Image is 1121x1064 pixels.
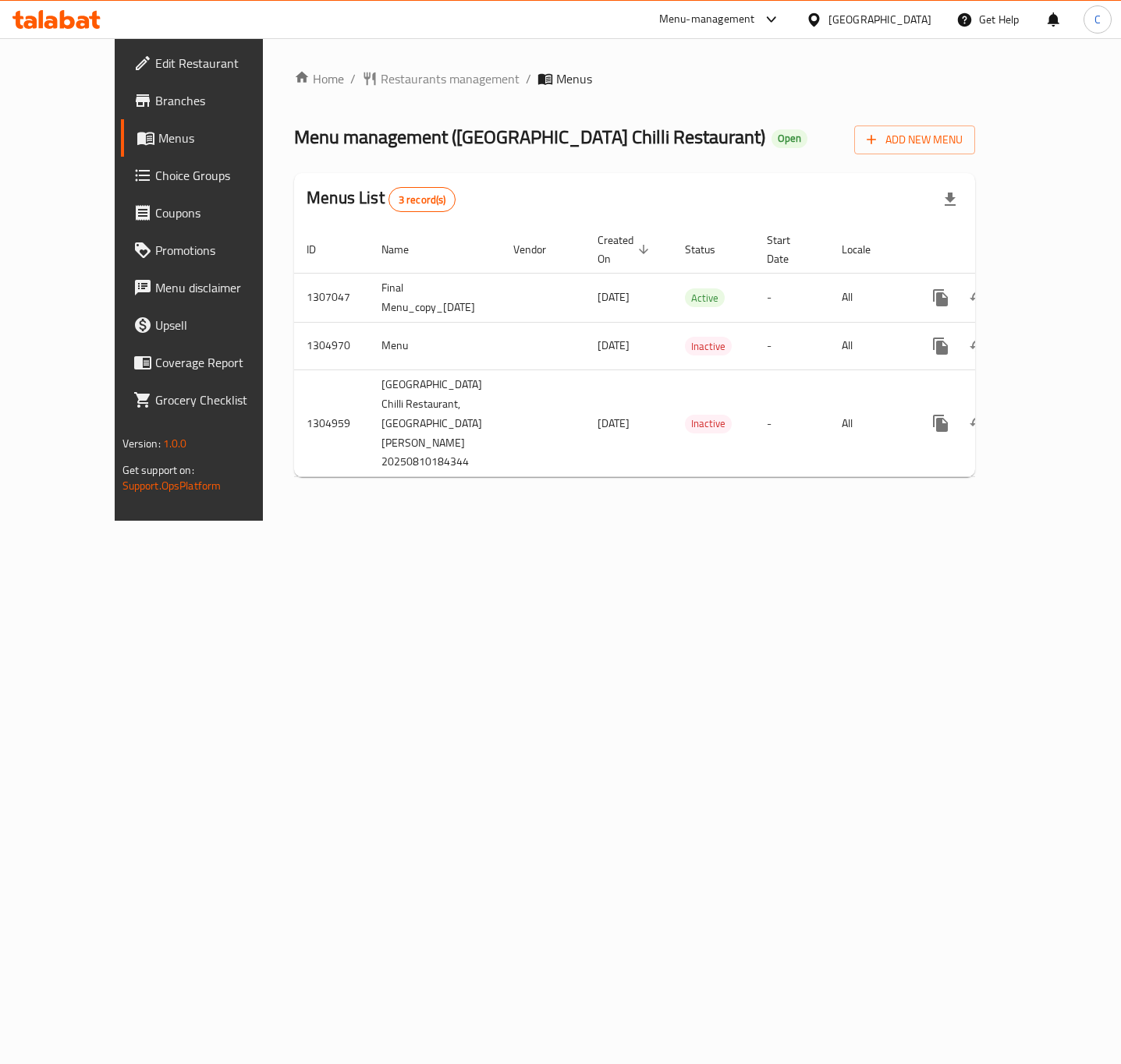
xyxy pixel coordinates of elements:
[598,287,630,307] span: [DATE]
[772,129,807,148] div: Open
[754,369,829,477] td: -
[685,338,732,355] span: Inactive
[922,327,960,365] button: more
[931,181,969,218] div: Export file
[369,369,501,477] td: [GEOGRAPHIC_DATA] Chilli Restaurant,[GEOGRAPHIC_DATA][PERSON_NAME] 20250810184344
[685,289,725,307] span: Active
[828,11,931,28] div: [GEOGRAPHIC_DATA]
[307,186,456,212] h2: Menus List
[526,69,531,88] li: /
[389,193,456,207] span: 3 record(s)
[388,187,456,212] div: Total records count
[842,240,891,259] span: Locale
[685,240,736,259] span: Status
[121,344,302,381] a: Coverage Report
[121,119,302,157] a: Menus
[922,405,960,442] button: more
[754,273,829,322] td: -
[122,460,194,480] span: Get support on:
[163,433,187,454] span: 1.0.0
[294,322,369,369] td: 1304970
[854,125,975,154] button: Add New Menu
[1094,11,1101,28] span: C
[960,405,997,442] button: Change Status
[121,232,302,269] a: Promotions
[910,226,1084,274] th: Actions
[158,129,289,147] span: Menus
[685,415,732,433] span: Inactive
[294,69,344,88] a: Home
[121,82,302,119] a: Branches
[121,381,302,419] a: Grocery Checklist
[381,240,429,259] span: Name
[122,475,222,496] a: Support.OpsPlatform
[155,203,289,222] span: Coupons
[294,273,369,322] td: 1307047
[155,316,289,334] span: Upsell
[121,157,302,194] a: Choice Groups
[598,413,630,433] span: [DATE]
[155,166,289,185] span: Choice Groups
[307,240,336,259] span: ID
[598,231,654,268] span: Created On
[381,69,520,88] span: Restaurants management
[155,391,289,409] span: Grocery Checklist
[829,322,910,369] td: All
[556,69,592,88] span: Menus
[513,240,566,259] span: Vendor
[659,10,755,29] div: Menu-management
[369,273,501,322] td: Final Menu_copy_[DATE]
[155,54,289,72] span: Edit Restaurant
[772,132,807,145] span: Open
[155,278,289,297] span: Menu disclaimer
[362,69,520,88] a: Restaurants management
[122,433,161,454] span: Version:
[685,337,732,355] div: Inactive
[767,231,811,268] span: Start Date
[121,44,302,82] a: Edit Restaurant
[294,226,1084,478] table: enhanced table
[121,269,302,306] a: Menu disclaimer
[155,91,289,110] span: Branches
[960,327,997,365] button: Change Status
[598,335,630,355] span: [DATE]
[922,279,960,316] button: more
[294,69,975,88] nav: breadcrumb
[754,322,829,369] td: -
[867,130,963,150] span: Add New Menu
[960,279,997,316] button: Change Status
[294,119,765,154] span: Menu management ( [GEOGRAPHIC_DATA] Chilli Restaurant )
[829,369,910,477] td: All
[829,273,910,322] td: All
[155,241,289,260] span: Promotions
[155,353,289,372] span: Coverage Report
[121,306,302,344] a: Upsell
[350,69,356,88] li: /
[121,194,302,232] a: Coupons
[369,322,501,369] td: Menu
[294,369,369,477] td: 1304959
